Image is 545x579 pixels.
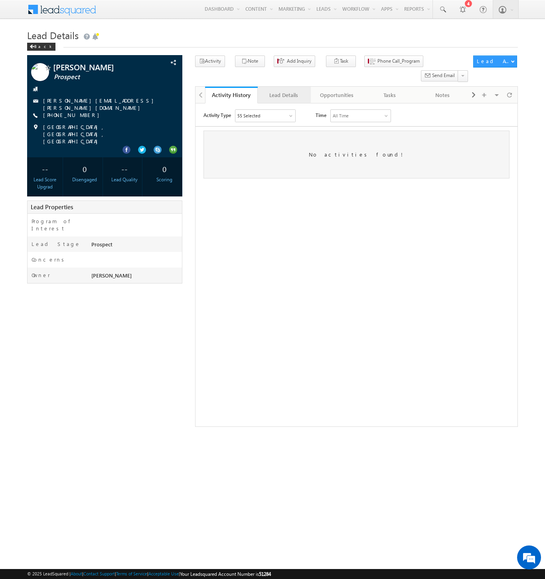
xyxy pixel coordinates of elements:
span: Prospect [54,73,150,81]
button: Send Email [421,70,458,82]
span: [PERSON_NAME] [91,272,132,279]
span: Activity Type [8,6,36,18]
span: Your Leadsquared Account Number is [180,571,271,577]
a: [PERSON_NAME][EMAIL_ADDRESS][PERSON_NAME][DOMAIN_NAME] [43,97,158,111]
div: -- [29,161,61,176]
div: Lead Actions [477,58,511,65]
div: No activities found! [8,27,314,75]
div: All Time [137,9,153,16]
span: [GEOGRAPHIC_DATA], [GEOGRAPHIC_DATA], [GEOGRAPHIC_DATA] [43,123,168,145]
div: Opportunities [317,90,356,100]
label: Owner [32,272,50,279]
div: Notes [423,90,462,100]
button: Add Inquiry [274,56,315,67]
div: 0 [69,161,101,176]
label: Program of Interest [32,218,83,232]
button: Phone Call_Program [364,56,423,67]
span: [PERSON_NAME] [53,63,149,71]
button: Note [235,56,265,67]
a: Activity History [205,87,258,103]
span: Send Email [432,72,455,79]
span: Time [120,6,131,18]
label: Concerns [32,256,67,263]
span: Lead Properties [31,203,73,211]
img: Profile photo [31,63,49,84]
div: Disengaged [69,176,101,183]
button: Task [326,56,356,67]
div: Prospect [89,240,182,252]
div: Tasks [370,90,409,100]
span: Add Inquiry [287,58,312,65]
span: [PHONE_NUMBER] [43,111,103,119]
div: Scoring [148,176,180,183]
a: Terms of Service [116,571,147,576]
a: Back [27,42,59,49]
a: Contact Support [83,571,115,576]
a: Tasks [363,87,416,103]
span: Lead Details [27,29,79,42]
span: 51284 [259,571,271,577]
div: -- [109,161,140,176]
div: Lead Score Upgrad [29,176,61,190]
div: Back [27,43,55,51]
div: Activity History [211,91,252,99]
div: 0 [148,161,180,176]
a: Opportunities [311,87,363,103]
div: Sales Activity,Program,Email Bounced,Email Link Clicked,Email Marked Spam & 50 more.. [40,6,100,18]
a: About [71,571,82,576]
span: © 2025 LeadSquared | | | | | [27,570,271,578]
span: Phone Call_Program [377,58,420,65]
div: Lead Quality [109,176,140,183]
button: Activity [195,56,225,67]
a: Lead Details [258,87,310,103]
div: 55 Selected [42,9,65,16]
label: Lead Stage [32,240,81,248]
a: Acceptable Use [148,571,179,576]
a: Notes [416,87,469,103]
div: Lead Details [264,90,303,100]
button: Lead Actions [473,56,517,67]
